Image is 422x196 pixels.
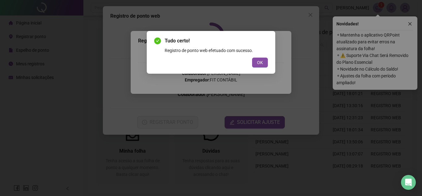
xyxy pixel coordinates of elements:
div: Registro de ponto web efetuado com sucesso. [165,47,268,54]
button: OK [252,58,268,68]
span: check-circle [154,37,161,44]
span: OK [257,59,263,66]
div: Open Intercom Messenger [401,175,416,190]
span: Tudo certo! [165,37,268,45]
